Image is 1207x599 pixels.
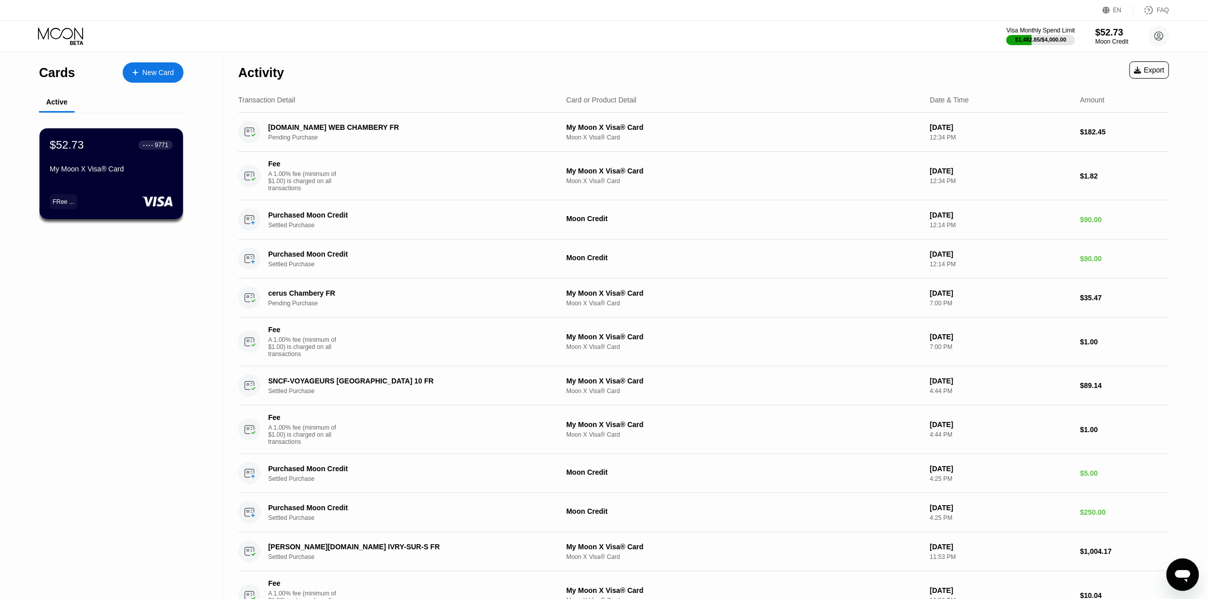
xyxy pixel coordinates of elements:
[566,586,922,594] div: My Moon X Visa® Card
[1080,426,1169,434] div: $1.00
[268,553,556,560] div: Settled Purchase
[566,289,922,297] div: My Moon X Visa® Card
[930,377,1072,385] div: [DATE]
[566,377,922,385] div: My Moon X Visa® Card
[566,215,922,223] div: Moon Credit
[930,123,1072,131] div: [DATE]
[566,134,922,141] div: Moon X Visa® Card
[930,387,1072,395] div: 4:44 PM
[566,387,922,395] div: Moon X Visa® Card
[268,261,556,268] div: Settled Purchase
[566,343,922,350] div: Moon X Visa® Card
[930,431,1072,438] div: 4:44 PM
[1157,7,1169,14] div: FAQ
[930,178,1072,185] div: 12:34 PM
[930,343,1072,350] div: 7:00 PM
[566,420,922,429] div: My Moon X Visa® Card
[238,65,284,80] div: Activity
[238,532,1169,571] div: [PERSON_NAME][DOMAIN_NAME] IVRY-SUR-S FRSettled PurchaseMy Moon X Visa® CardMoon X Visa® Card[DAT...
[1080,294,1169,302] div: $35.47
[268,211,536,219] div: Purchased Moon Credit
[238,454,1169,493] div: Purchased Moon CreditSettled PurchaseMoon Credit[DATE]4:25 PM$5.00
[143,144,153,147] div: ● ● ● ●
[1133,5,1169,15] div: FAQ
[1080,508,1169,516] div: $250.00
[1080,338,1169,346] div: $1.00
[566,507,922,515] div: Moon Credit
[930,222,1072,229] div: 12:14 PM
[268,579,339,587] div: Fee
[268,424,344,445] div: A 1.00% fee (minimum of $1.00) is charged on all transactions
[930,504,1072,512] div: [DATE]
[566,167,922,175] div: My Moon X Visa® Card
[566,123,922,131] div: My Moon X Visa® Card
[268,514,556,521] div: Settled Purchase
[1006,27,1075,34] div: Visa Monthly Spend Limit
[566,333,922,341] div: My Moon X Visa® Card
[268,250,536,258] div: Purchased Moon Credit
[268,504,536,512] div: Purchased Moon Credit
[1080,128,1169,136] div: $182.45
[238,113,1169,152] div: [DOMAIN_NAME] WEB CHAMBERY FRPending PurchaseMy Moon X Visa® CardMoon X Visa® Card[DATE]12:34 PM$...
[268,300,556,307] div: Pending Purchase
[238,318,1169,366] div: FeeA 1.00% fee (minimum of $1.00) is charged on all transactionsMy Moon X Visa® CardMoon X Visa® ...
[930,289,1072,297] div: [DATE]
[238,239,1169,278] div: Purchased Moon CreditSettled PurchaseMoon Credit[DATE]12:14 PM$90.00
[50,165,173,173] div: My Moon X Visa® Card
[1129,61,1169,79] div: Export
[930,167,1072,175] div: [DATE]
[566,178,922,185] div: Moon X Visa® Card
[40,128,183,219] div: $52.73● ● ● ●9771My Moon X Visa® CardFRee ...
[1095,27,1128,45] div: $52.73Moon Credit
[1080,547,1169,555] div: $1,004.17
[1166,558,1199,591] iframe: Bouton de lancement de la fenêtre de messagerie
[566,431,922,438] div: Moon X Visa® Card
[268,377,536,385] div: SNCF-VOYAGEURS [GEOGRAPHIC_DATA] 10 FR
[566,553,922,560] div: Moon X Visa® Card
[238,200,1169,239] div: Purchased Moon CreditSettled PurchaseMoon Credit[DATE]12:14 PM$90.00
[238,366,1169,405] div: SNCF-VOYAGEURS [GEOGRAPHIC_DATA] 10 FRSettled PurchaseMy Moon X Visa® CardMoon X Visa® Card[DATE]...
[566,254,922,262] div: Moon Credit
[53,198,75,205] div: FRee ...
[50,194,77,209] div: FRee ...
[930,250,1072,258] div: [DATE]
[930,211,1072,219] div: [DATE]
[930,586,1072,594] div: [DATE]
[930,300,1072,307] div: 7:00 PM
[1103,5,1133,15] div: EN
[566,468,922,476] div: Moon Credit
[1080,469,1169,477] div: $5.00
[268,160,339,168] div: Fee
[566,543,922,551] div: My Moon X Visa® Card
[1113,7,1122,14] div: EN
[268,543,536,551] div: [PERSON_NAME][DOMAIN_NAME] IVRY-SUR-S FR
[268,326,339,334] div: Fee
[1080,172,1169,180] div: $1.82
[238,493,1169,532] div: Purchased Moon CreditSettled PurchaseMoon Credit[DATE]4:25 PM$250.00
[566,96,637,104] div: Card or Product Detail
[1134,66,1164,74] div: Export
[1080,255,1169,263] div: $90.00
[46,98,67,106] div: Active
[268,387,556,395] div: Settled Purchase
[268,465,536,473] div: Purchased Moon Credit
[1080,381,1169,390] div: $89.14
[566,300,922,307] div: Moon X Visa® Card
[930,96,969,104] div: Date & Time
[930,333,1072,341] div: [DATE]
[238,278,1169,318] div: cerus Chambery FRPending PurchaseMy Moon X Visa® CardMoon X Visa® Card[DATE]7:00 PM$35.47
[268,170,344,192] div: A 1.00% fee (minimum of $1.00) is charged on all transactions
[142,68,174,77] div: New Card
[268,413,339,421] div: Fee
[930,514,1072,521] div: 4:25 PM
[930,553,1072,560] div: 11:53 PM
[930,465,1072,473] div: [DATE]
[268,336,344,358] div: A 1.00% fee (minimum of $1.00) is charged on all transactions
[50,138,84,152] div: $52.73
[1080,96,1105,104] div: Amount
[155,142,168,149] div: 9771
[268,222,556,229] div: Settled Purchase
[930,475,1072,482] div: 4:25 PM
[238,96,295,104] div: Transaction Detail
[238,405,1169,454] div: FeeA 1.00% fee (minimum of $1.00) is charged on all transactionsMy Moon X Visa® CardMoon X Visa® ...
